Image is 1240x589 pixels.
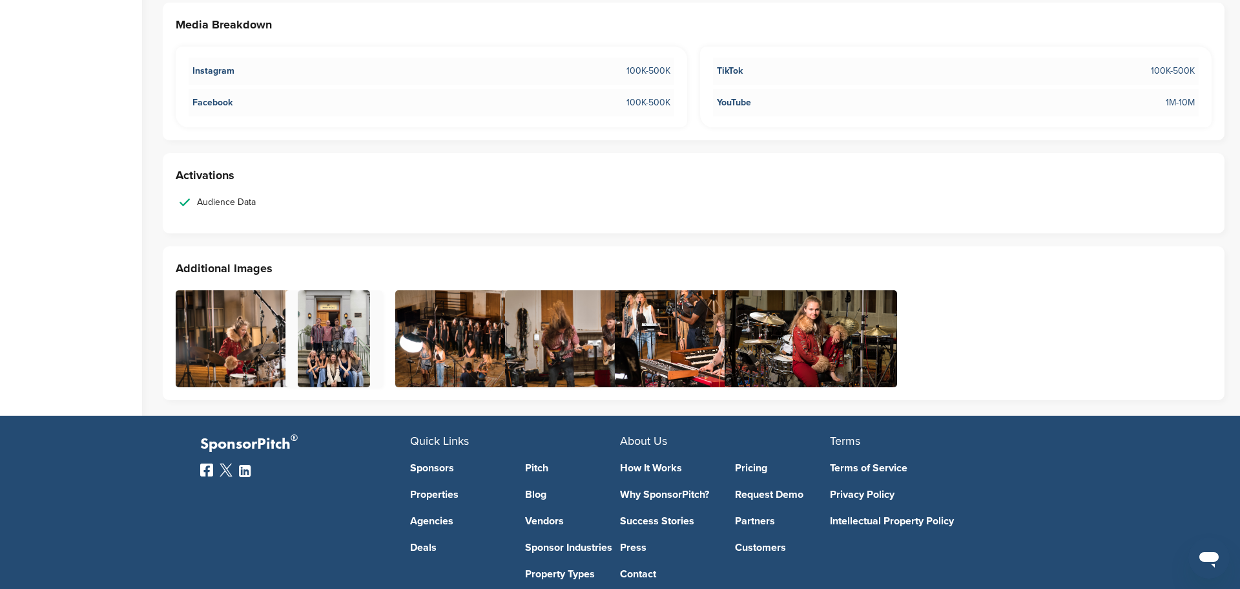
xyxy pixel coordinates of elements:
[176,166,1212,184] h3: Activations
[830,516,1020,526] a: Intellectual Property Policy
[717,96,751,110] span: YouTube
[410,542,506,553] a: Deals
[830,434,860,448] span: Terms
[615,290,760,387] img: Additional Attachment
[395,290,541,387] img: Additional Attachment
[410,463,506,473] a: Sponsors
[626,64,670,78] span: 100K-500K
[192,96,232,110] span: Facebook
[620,489,716,500] a: Why SponsorPitch?
[717,64,743,78] span: TikTok
[626,96,670,110] span: 100K-500K
[200,435,410,454] p: SponsorPitch
[830,489,1020,500] a: Privacy Policy
[298,290,371,387] img: Additional Attachment
[197,195,256,209] span: Audience Data
[410,516,506,526] a: Agencies
[725,290,897,387] img: Additional Attachment
[735,489,831,500] a: Request Demo
[410,489,506,500] a: Properties
[176,259,1212,277] h3: Additional Images
[735,516,831,526] a: Partners
[1151,64,1195,78] span: 100K-500K
[525,463,621,473] a: Pitch
[620,542,716,553] a: Press
[505,290,650,387] img: Additional Attachment
[525,516,621,526] a: Vendors
[735,463,831,473] a: Pricing
[192,64,234,78] span: Instagram
[220,464,232,477] img: Twitter
[1166,96,1195,110] span: 1M-10M
[1188,537,1230,579] iframe: Button to launch messaging window, conversation in progress
[620,569,716,579] a: Contact
[620,516,716,526] a: Success Stories
[200,464,213,477] img: Facebook
[830,463,1020,473] a: Terms of Service
[735,542,831,553] a: Customers
[525,569,621,579] a: Property Types
[410,434,469,448] span: Quick Links
[291,430,298,446] span: ®
[176,16,431,34] h3: Media Breakdown
[620,434,667,448] span: About Us
[176,290,321,387] img: Additional Attachment
[620,463,716,473] a: How It Works
[525,489,621,500] a: Blog
[525,542,621,553] a: Sponsor Industries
